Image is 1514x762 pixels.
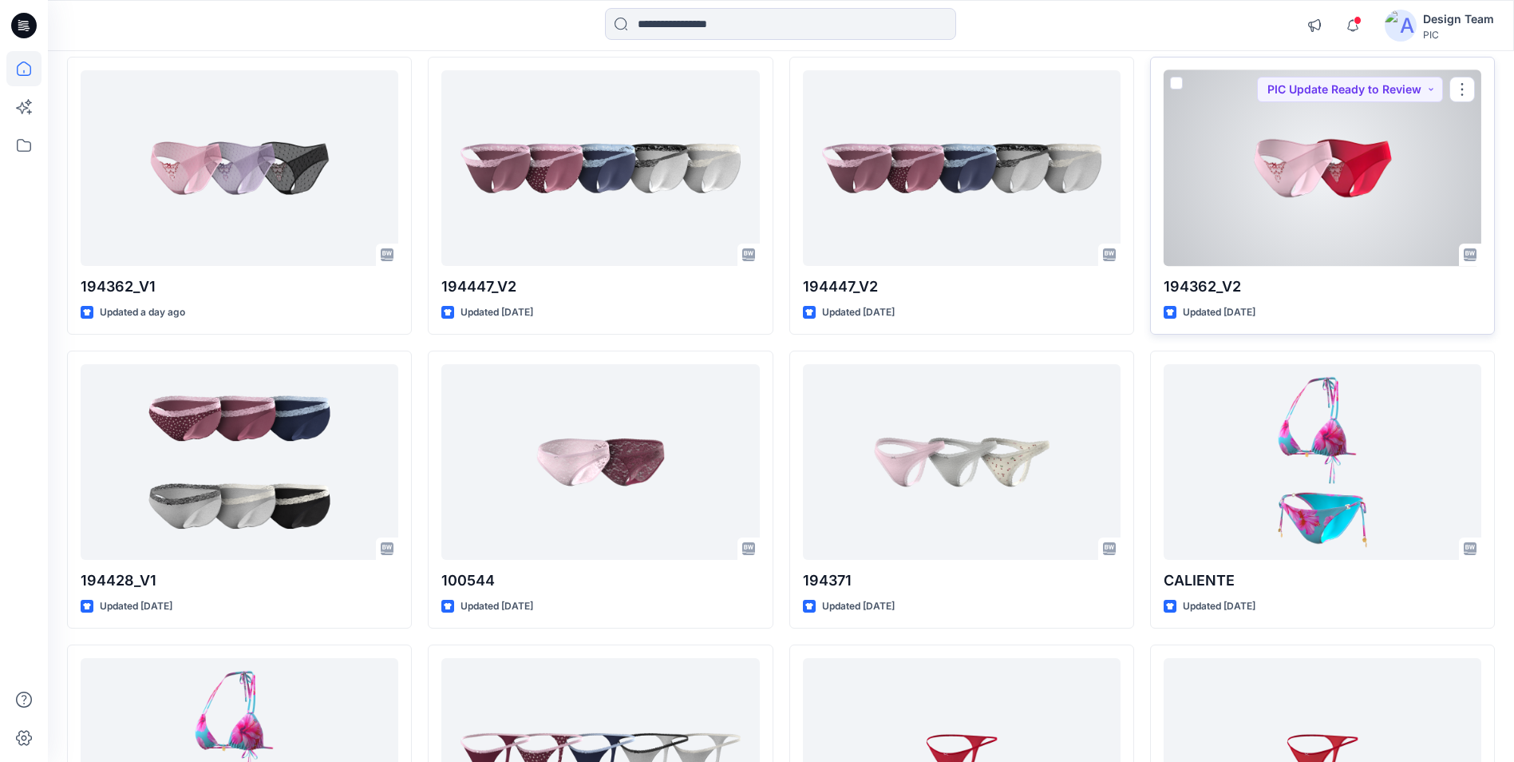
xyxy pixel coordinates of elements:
[441,70,759,266] a: 194447_V2
[1423,10,1494,29] div: Design Team
[803,276,1121,298] p: 194447_V2
[822,304,895,321] p: Updated [DATE]
[81,70,398,266] a: 194362_V1
[1164,570,1481,592] p: CALIENTE
[461,598,533,615] p: Updated [DATE]
[441,276,759,298] p: 194447_V2
[1164,70,1481,266] a: 194362_V2
[461,304,533,321] p: Updated [DATE]
[803,364,1121,560] a: 194371
[1164,276,1481,298] p: 194362_V2
[1164,364,1481,560] a: CALIENTE
[81,364,398,560] a: 194428_V1
[803,70,1121,266] a: 194447_V2
[81,276,398,298] p: 194362_V1
[803,570,1121,592] p: 194371
[822,598,895,615] p: Updated [DATE]
[1385,10,1417,42] img: avatar
[100,304,185,321] p: Updated a day ago
[81,570,398,592] p: 194428_V1
[1183,304,1255,321] p: Updated [DATE]
[441,364,759,560] a: 100544
[100,598,172,615] p: Updated [DATE]
[1423,29,1494,41] div: PIC
[1183,598,1255,615] p: Updated [DATE]
[441,570,759,592] p: 100544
